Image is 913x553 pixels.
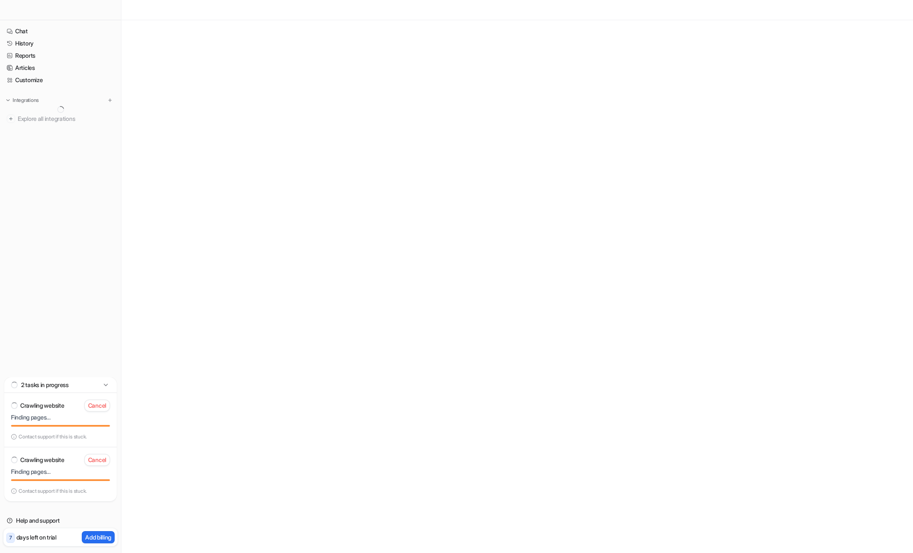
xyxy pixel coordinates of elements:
[18,112,114,126] span: Explore all integrations
[3,37,118,49] a: History
[84,400,110,411] button: Cancel
[7,115,15,123] img: explore all integrations
[20,401,64,410] p: Crawling website
[3,515,118,526] a: Help and support
[88,456,106,464] p: Cancel
[84,454,110,466] button: Cancel
[21,381,69,389] p: 2 tasks in progress
[82,531,115,543] button: Add billing
[3,96,41,104] button: Integrations
[3,113,118,125] a: Explore all integrations
[3,25,118,37] a: Chat
[16,533,56,542] p: days left on trial
[11,468,110,476] p: Finding pages…
[5,97,11,103] img: expand menu
[85,533,111,542] p: Add billing
[3,74,118,86] a: Customize
[88,401,106,410] p: Cancel
[107,97,113,103] img: menu_add.svg
[20,456,64,464] p: Crawling website
[9,534,12,542] p: 7
[3,50,118,61] a: Reports
[13,97,39,104] p: Integrations
[19,488,87,494] p: Contact support if this is stuck.
[19,433,87,440] p: Contact support if this is stuck.
[3,62,118,74] a: Articles
[11,413,110,422] p: Finding pages…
